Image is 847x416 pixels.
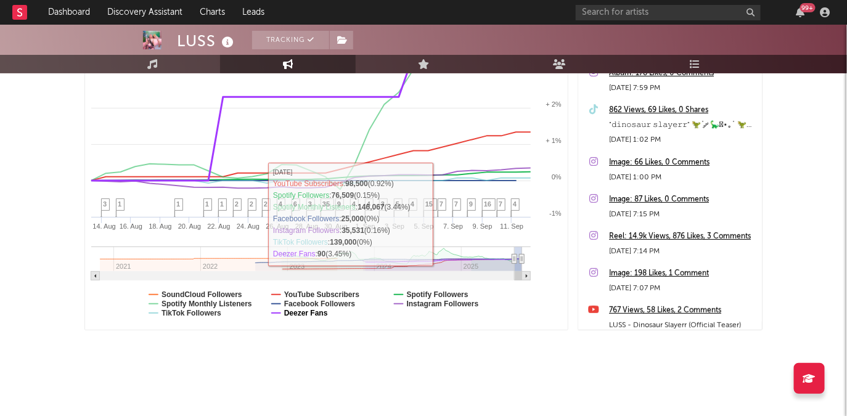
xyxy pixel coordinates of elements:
[385,222,404,230] text: 3. Sep
[407,290,469,299] text: Spotify Followers
[396,200,399,208] span: 5
[609,281,756,296] div: [DATE] 7:07 PM
[796,7,805,17] button: 99+
[440,200,443,208] span: 7
[576,5,761,20] input: Search for artists
[411,200,414,208] span: 4
[407,300,479,308] text: Instagram Followers
[266,222,288,230] text: 26. Aug
[381,200,385,208] span: 3
[469,200,473,208] span: 9
[118,200,121,208] span: 1
[609,133,756,147] div: [DATE] 1:02 PM
[205,200,209,208] span: 1
[356,222,375,230] text: 1. Sep
[284,309,328,317] text: Deezer Fans
[162,290,242,299] text: SoundCloud Followers
[308,200,312,208] span: 3
[176,200,180,208] span: 1
[284,300,356,308] text: Facebook Followers
[609,66,756,81] a: Album: 178 Likes, 0 Comments
[609,244,756,259] div: [DATE] 7:14 PM
[609,155,756,170] a: Image: 66 Likes, 0 Comments
[250,200,253,208] span: 2
[178,222,201,230] text: 20. Aug
[609,118,756,133] div: "𝚍𝚒𝚗𝚘𝚜𝚊𝚞𝚛 𝚜𝚕𝚊𝚢𝚎𝚛𝚛" 🦖˚ ༘ 🦕𖦹⋆｡˚ 🦖 𝙾𝚏𝚏𝚒𝚌𝚒𝚊𝚕 𝙼𝚅 : [DATE] 𝚕 𝟽𝙿𝙼 🦕 𝚈𝚘𝚞𝚃𝚞𝚋𝚎 : 𝙻𝚄𝚂𝚂 𝚘𝚏𝚏𝚒𝚌𝚒𝚊𝚕 - ★★★ #dinos...
[162,300,252,308] text: Spotify Monthly Listeners
[609,303,756,318] a: 767 Views, 58 Likes, 2 Comments
[800,3,816,12] div: 99 +
[609,192,756,207] a: Image: 87 Likes, 0 Comments
[552,173,562,181] text: 0%
[322,200,330,208] span: 35
[235,200,239,208] span: 2
[609,318,756,333] div: LUSS - Dinosaur Slayerr (Official Teaser)
[609,207,756,222] div: [DATE] 7:15 PM
[609,229,756,244] a: Reel: 14.9k Views, 876 Likes, 3 Comments
[92,222,115,230] text: 14. Aug
[367,200,370,208] span: 4
[162,309,221,317] text: TikTok Followers
[443,222,463,230] text: 7. Sep
[546,137,562,144] text: + 1%
[284,290,360,299] text: YouTube Subscribers
[120,222,142,230] text: 16. Aug
[220,200,224,208] span: 1
[609,170,756,185] div: [DATE] 1:00 PM
[207,222,230,230] text: 22. Aug
[279,200,282,208] span: 4
[500,222,523,230] text: 11. Sep
[546,100,562,108] text: + 2%
[352,200,356,208] span: 4
[425,200,433,208] span: 15
[295,222,318,230] text: 28. Aug
[103,200,107,208] span: 3
[499,200,502,208] span: 7
[252,31,329,49] button: Tracking
[513,200,517,208] span: 4
[324,222,347,230] text: 30. Aug
[293,200,297,208] span: 6
[237,222,260,230] text: 24. Aug
[473,222,493,230] text: 9. Sep
[454,200,458,208] span: 7
[264,200,268,208] span: 2
[609,81,756,96] div: [DATE] 7:59 PM
[149,222,171,230] text: 18. Aug
[414,222,434,230] text: 5. Sep
[549,210,562,217] text: -1%
[609,266,756,281] a: Image: 198 Likes, 1 Comment
[609,103,756,118] a: 862 Views, 69 Likes, 0 Shares
[484,200,491,208] span: 16
[177,31,237,51] div: LUSS
[337,200,341,208] span: 9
